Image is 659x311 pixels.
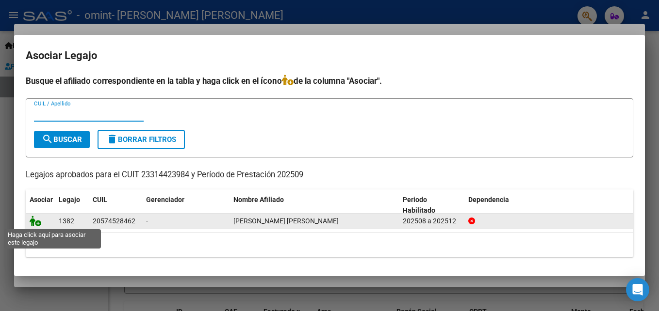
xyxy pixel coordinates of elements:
[403,196,435,215] span: Periodo Habilitado
[26,233,633,257] div: 1 registros
[106,135,176,144] span: Borrar Filtros
[399,189,464,221] datatable-header-cell: Periodo Habilitado
[106,133,118,145] mat-icon: delete
[30,196,53,203] span: Asociar
[233,217,339,225] span: MORALES PALMA BAUTISTA AUGUSTO
[89,189,142,221] datatable-header-cell: CUIL
[626,278,649,301] div: Open Intercom Messenger
[468,196,509,203] span: Dependencia
[93,196,107,203] span: CUIL
[146,196,184,203] span: Gerenciador
[26,75,633,87] h4: Busque el afiliado correspondiente en la tabla y haga click en el ícono de la columna "Asociar".
[59,217,74,225] span: 1382
[230,189,399,221] datatable-header-cell: Nombre Afiliado
[42,135,82,144] span: Buscar
[34,131,90,148] button: Buscar
[464,189,634,221] datatable-header-cell: Dependencia
[98,130,185,149] button: Borrar Filtros
[26,189,55,221] datatable-header-cell: Asociar
[233,196,284,203] span: Nombre Afiliado
[142,189,230,221] datatable-header-cell: Gerenciador
[146,217,148,225] span: -
[42,133,53,145] mat-icon: search
[59,196,80,203] span: Legajo
[403,216,461,227] div: 202508 a 202512
[93,216,135,227] div: 20574528462
[26,47,633,65] h2: Asociar Legajo
[26,169,633,181] p: Legajos aprobados para el CUIT 23314423984 y Período de Prestación 202509
[55,189,89,221] datatable-header-cell: Legajo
